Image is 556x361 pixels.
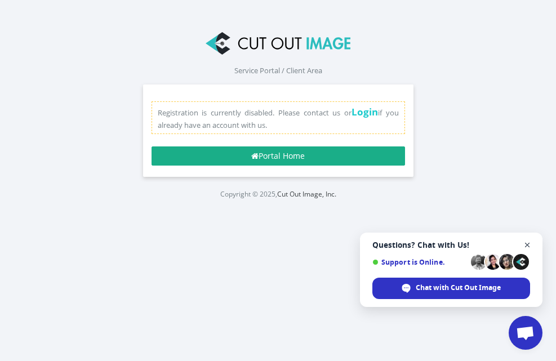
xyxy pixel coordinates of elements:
span: Questions? Chat with Us! [372,240,530,249]
div: Registration is currently disabled. Please contact us or if you already have an account with us. [152,101,405,134]
span: Close chat [521,238,535,252]
a: Cut Out Image, Inc. [277,189,336,199]
a: Portal Home [152,146,405,166]
span: Support is Online. [372,258,467,266]
div: Chat with Cut Out Image [372,278,530,299]
img: Cut Out Image [206,32,350,55]
div: Open chat [509,316,542,350]
a: Login [352,105,378,118]
span: Chat with Cut Out Image [416,283,501,293]
small: Copyright © 2025, [220,189,336,199]
span: Service Portal / Client Area [234,65,322,75]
